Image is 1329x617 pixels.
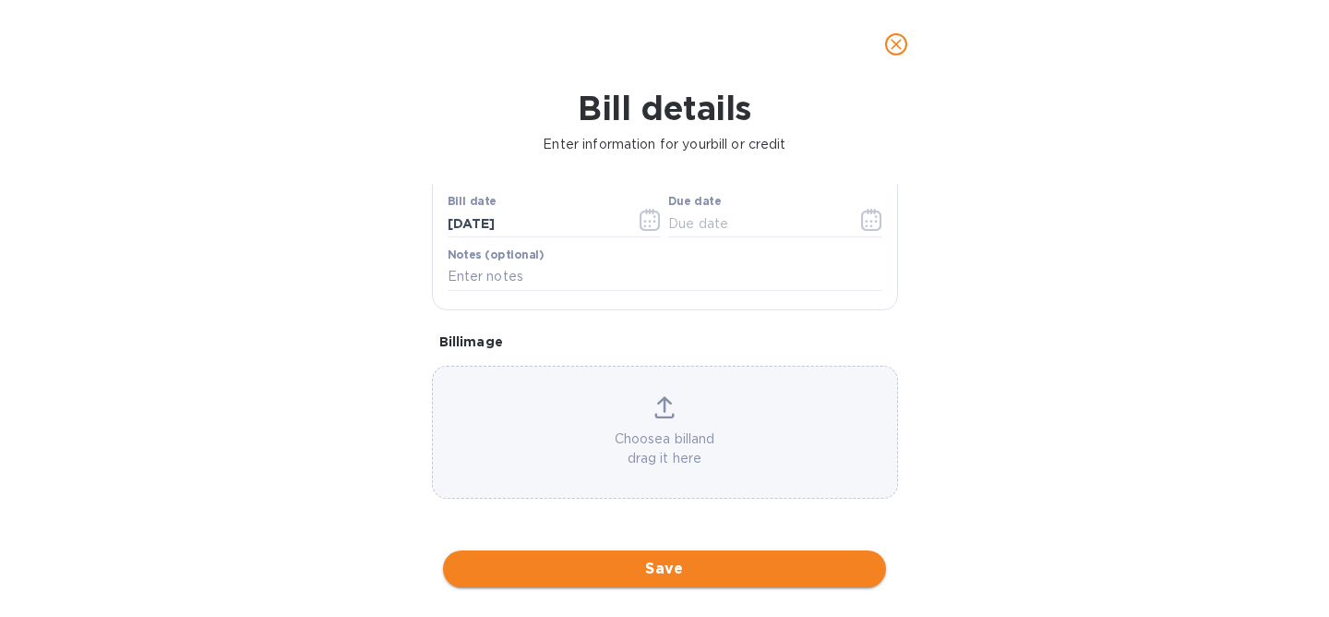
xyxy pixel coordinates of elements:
[448,263,882,291] input: Enter notes
[15,135,1314,154] p: Enter information for your bill or credit
[448,210,622,237] input: Select date
[15,89,1314,127] h1: Bill details
[874,22,918,67] button: close
[448,249,545,260] label: Notes (optional)
[443,550,886,587] button: Save
[668,210,843,237] input: Due date
[458,558,871,580] span: Save
[448,197,497,208] label: Bill date
[433,429,897,468] p: Choose a bill and drag it here
[668,197,721,208] label: Due date
[439,333,891,351] p: Bill image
